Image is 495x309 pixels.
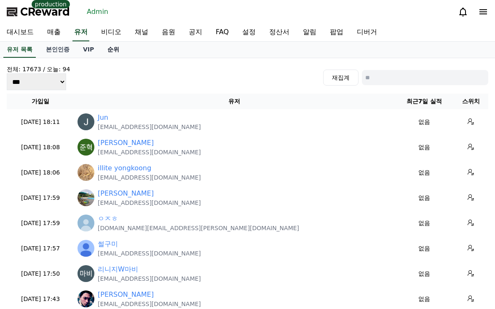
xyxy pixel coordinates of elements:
[10,219,71,228] p: [DATE] 17:59
[98,214,118,224] a: ㅇㅈㅎ
[7,5,70,19] a: CReward
[78,189,94,206] img: http://k.kakaocdn.net/dn/dIQLBI/btsQCELsS3w/n8IeG1ETHnMxFsmFvrxsi0/img_640x640.jpg
[98,148,201,156] p: [EMAIL_ADDRESS][DOMAIN_NAME]
[101,42,126,58] a: 순위
[109,249,162,270] a: Settings
[262,24,296,41] a: 정산서
[98,300,201,308] p: [EMAIL_ADDRESS][DOMAIN_NAME]
[7,94,74,109] th: 가입일
[235,24,262,41] a: 설정
[323,70,359,86] button: 재집계
[20,5,70,19] span: CReward
[98,249,201,258] p: [EMAIL_ADDRESS][DOMAIN_NAME]
[128,24,155,41] a: 채널
[98,163,151,173] a: illite yongkoong
[83,5,112,19] a: Admin
[398,193,450,202] p: 없음
[398,143,450,152] p: 없음
[10,118,71,126] p: [DATE] 18:11
[3,249,56,270] a: Home
[209,24,235,41] a: FAQ
[296,24,323,41] a: 알림
[72,24,89,41] a: 유저
[98,264,138,274] a: 리니지W마비
[454,94,488,109] th: 스위치
[98,290,154,300] a: [PERSON_NAME]
[3,42,36,58] a: 유저 목록
[394,94,454,109] th: 최근7일 실적
[98,239,118,249] a: 썰구미
[78,164,94,181] img: https://lh3.googleusercontent.com/a/ACg8ocJ1vq6zRdKf8ClYvhTGKMsmbHW_rOpBIbDaWYmc0RSvve2lK40=s96-c
[10,143,71,152] p: [DATE] 18:08
[21,262,36,269] span: Home
[78,215,94,231] img: http://img1.kakaocdn.net/thumb/R640x640.q70/?fname=http://t1.kakaocdn.net/account_images/default_...
[10,244,71,253] p: [DATE] 17:57
[10,193,71,202] p: [DATE] 17:59
[78,240,94,257] img: https://lh3.googleusercontent.com/a/ACg8ocKKkTexXQvAQX-VWNCgA0TNI2oERE6cXL1yGrbJO0OBp_Dvww=s96-c
[10,168,71,177] p: [DATE] 18:06
[98,123,201,131] p: [EMAIL_ADDRESS][DOMAIN_NAME]
[98,138,154,148] a: [PERSON_NAME]
[78,265,94,282] img: https://lh3.googleusercontent.com/a/ACg8ocJPvzvaZEETlnh7rJjUBP-pphQUQdW3OGDClEVGy8_XvSCQPA=s96-c
[98,188,154,199] a: [PERSON_NAME]
[10,269,71,278] p: [DATE] 17:50
[39,42,76,58] a: 본인인증
[94,24,128,41] a: 비디오
[70,262,95,269] span: Messages
[125,262,145,269] span: Settings
[98,224,299,232] p: [DOMAIN_NAME][EMAIL_ADDRESS][PERSON_NAME][DOMAIN_NAME]
[182,24,209,41] a: 공지
[10,295,71,304] p: [DATE] 17:43
[398,168,450,177] p: 없음
[155,24,182,41] a: 음원
[7,65,70,73] h4: 전체: 17673 / 오늘: 94
[398,118,450,126] p: 없음
[78,113,94,130] img: https://lh3.googleusercontent.com/a/ACg8ocJGnMMwWAkLGYDUpQBAP6cAZyd3lEPtZbNpSwSEXZcgdCakBw=s96-c
[398,219,450,228] p: 없음
[78,290,94,307] img: https://lh3.googleusercontent.com/a/ACg8ocLO7uhWBvJT92g692RugNFPdgZBymIuvtyrqMuhK_BBm2mDkxM=s96-c
[398,269,450,278] p: 없음
[398,295,450,304] p: 없음
[98,173,201,182] p: [EMAIL_ADDRESS][DOMAIN_NAME]
[398,244,450,253] p: 없음
[40,24,67,41] a: 매출
[323,24,350,41] a: 팝업
[56,249,109,270] a: Messages
[98,113,108,123] a: Jun
[350,24,384,41] a: 디버거
[74,94,394,109] th: 유저
[76,42,101,58] a: VIP
[98,274,201,283] p: [EMAIL_ADDRESS][DOMAIN_NAME]
[78,139,94,156] img: https://lh3.googleusercontent.com/a/ACg8ocLw_Zz28H8eY2Zp_B-HI4lZhAk4jNZMVrDsH1Qk5DCF4igQVw=s96-c
[98,199,201,207] p: [EMAIL_ADDRESS][DOMAIN_NAME]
